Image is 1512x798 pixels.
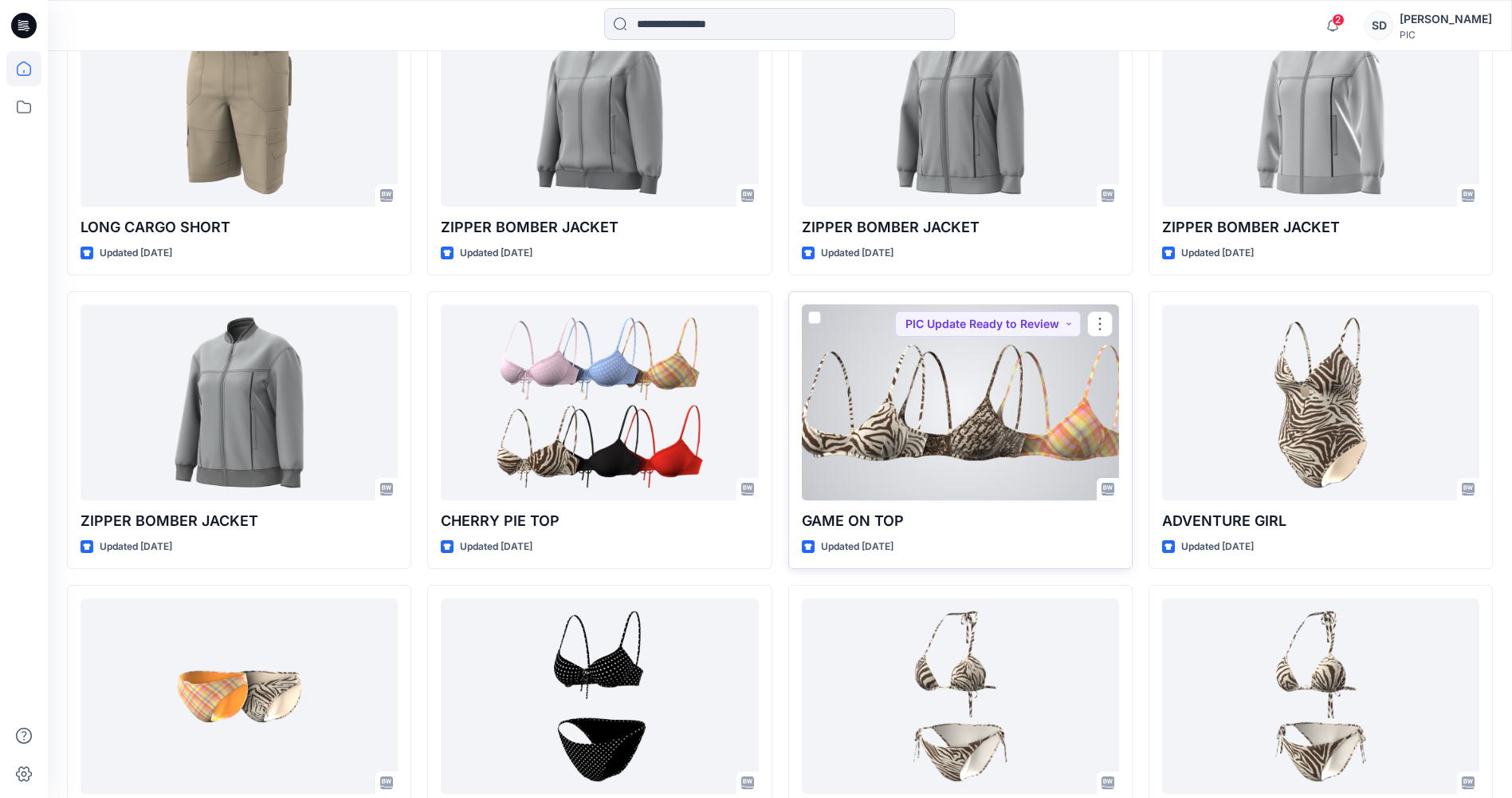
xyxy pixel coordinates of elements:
[802,11,1119,207] a: ZIPPER BOMBER JACKET
[1181,245,1254,262] p: Updated [DATE]
[1400,29,1492,41] div: PIC
[1162,11,1479,207] a: ZIPPER BOMBER JACKET
[81,598,398,794] a: AVA BOTTOM
[802,598,1119,794] a: HEARTS OF PALM OPT 2
[81,305,398,500] a: ZIPPER BOMBER JACKET
[1400,10,1492,29] div: [PERSON_NAME]
[1162,598,1479,794] a: HEARTS OF PALM
[1162,216,1479,239] p: ZIPPER BOMBER JACKET
[100,245,172,262] p: Updated [DATE]
[100,539,172,555] p: Updated [DATE]
[81,216,398,239] p: LONG CARGO SHORT
[81,510,398,532] p: ZIPPER BOMBER JACKET
[441,305,758,500] a: CHERRY PIE TOP
[1181,539,1254,555] p: Updated [DATE]
[821,539,893,555] p: Updated [DATE]
[441,11,758,207] a: ZIPPER BOMBER JACKET
[802,305,1119,500] a: GAME ON TOP
[441,598,758,794] a: CHERRY PIE
[802,510,1119,532] p: GAME ON TOP
[460,245,532,262] p: Updated [DATE]
[441,510,758,532] p: CHERRY PIE TOP
[460,539,532,555] p: Updated [DATE]
[1365,11,1393,40] div: SD
[81,11,398,207] a: LONG CARGO SHORT
[1332,14,1345,26] span: 2
[821,245,893,262] p: Updated [DATE]
[1162,510,1479,532] p: ADVENTURE GIRL
[441,216,758,239] p: ZIPPER BOMBER JACKET
[802,216,1119,239] p: ZIPPER BOMBER JACKET
[1162,305,1479,500] a: ADVENTURE GIRL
